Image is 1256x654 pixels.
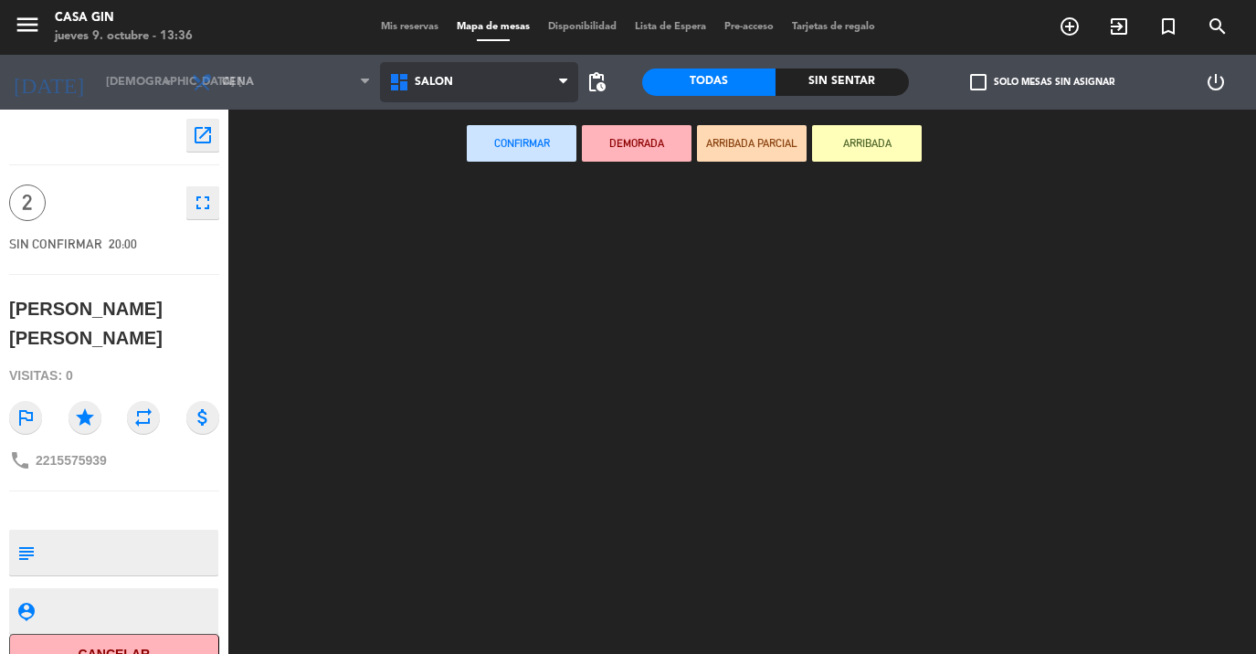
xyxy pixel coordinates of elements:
[582,125,691,162] button: DEMORADA
[586,71,607,93] span: pending_actions
[539,22,626,32] span: Disponibilidad
[697,125,807,162] button: ARRIBADA PARCIAL
[156,71,178,93] i: arrow_drop_down
[186,119,219,152] button: open_in_new
[127,401,160,434] i: repeat
[55,9,193,27] div: Casa Gin
[715,22,783,32] span: Pre-acceso
[9,360,219,392] div: Visitas: 0
[109,237,137,251] span: 20:00
[55,27,193,46] div: jueves 9. octubre - 13:36
[776,69,909,96] div: Sin sentar
[1059,16,1081,37] i: add_circle_outline
[642,69,776,96] div: Todas
[192,124,214,146] i: open_in_new
[222,76,254,89] span: Cena
[186,401,219,434] i: attach_money
[69,401,101,434] i: star
[9,237,102,251] span: SIN CONFIRMAR
[467,125,576,162] button: Confirmar
[16,601,36,621] i: person_pin
[626,22,715,32] span: Lista de Espera
[415,76,453,89] span: SALON
[1108,16,1130,37] i: exit_to_app
[970,74,1114,90] label: Solo mesas sin asignar
[1207,16,1229,37] i: search
[14,11,41,38] i: menu
[192,192,214,214] i: fullscreen
[9,185,46,221] span: 2
[9,401,42,434] i: outlined_flag
[372,22,448,32] span: Mis reservas
[9,294,219,353] div: [PERSON_NAME] [PERSON_NAME]
[1205,71,1227,93] i: power_settings_new
[1157,16,1179,37] i: turned_in_not
[36,453,107,468] span: 2215575939
[14,11,41,45] button: menu
[9,449,31,471] i: phone
[812,125,922,162] button: ARRIBADA
[783,22,884,32] span: Tarjetas de regalo
[448,22,539,32] span: Mapa de mesas
[186,186,219,219] button: fullscreen
[970,74,987,90] span: check_box_outline_blank
[16,543,36,563] i: subject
